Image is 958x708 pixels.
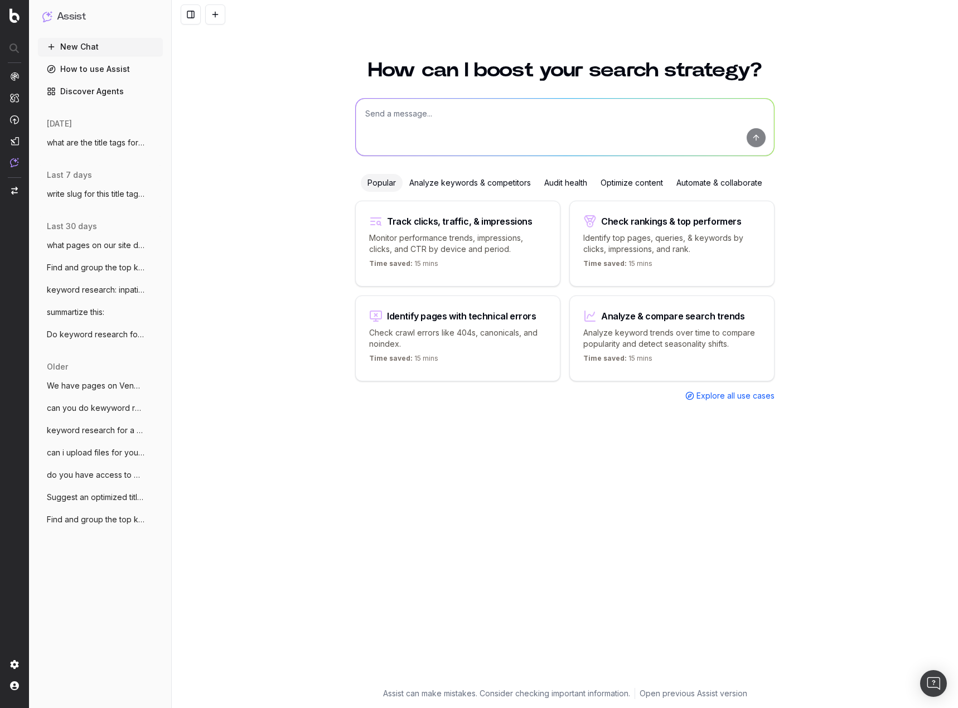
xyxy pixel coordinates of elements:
span: We have pages on Venmo and CashApp refer [47,380,145,391]
button: can you do kewyword research for this pa [38,399,163,417]
div: Optimize content [594,174,670,192]
div: Popular [361,174,403,192]
button: Do keyword research for a lawsuit invest [38,326,163,343]
span: write slug for this title tag: Starwood [47,188,145,200]
button: Suggest an optimized title and descripti [38,488,163,506]
button: can i upload files for you to analyze [38,444,163,462]
button: Find and group the top keywords for acco [38,511,163,528]
img: Activation [10,115,19,124]
span: Suggest an optimized title and descripti [47,492,145,503]
p: Monitor performance trends, impressions, clicks, and CTR by device and period. [369,232,546,255]
h1: How can I boost your search strategy? [355,60,775,80]
span: keyword research for a page about a mass [47,425,145,436]
span: Time saved: [583,354,627,362]
div: Automate & collaborate [670,174,769,192]
span: what are the title tags for pages dealin [47,137,145,148]
span: Time saved: [369,354,413,362]
div: Audit health [538,174,594,192]
span: older [47,361,68,372]
span: Time saved: [369,259,413,268]
div: Check rankings & top performers [601,217,742,226]
p: 15 mins [583,259,652,273]
span: Explore all use cases [696,390,775,401]
a: Explore all use cases [685,390,775,401]
a: Discover Agents [38,83,163,100]
p: Analyze keyword trends over time to compare popularity and detect seasonality shifts. [583,327,761,350]
img: Assist [10,158,19,167]
p: Assist can make mistakes. Consider checking important information. [383,688,630,699]
p: 15 mins [369,354,438,367]
span: can you do kewyword research for this pa [47,403,145,414]
button: what pages on our site deal with shift d [38,236,163,254]
button: We have pages on Venmo and CashApp refer [38,377,163,395]
button: summartize this: [38,303,163,321]
span: Find and group the top keywords for acco [47,514,145,525]
span: Find and group the top keywords for sta [47,262,145,273]
button: Find and group the top keywords for sta [38,259,163,277]
p: Check crawl errors like 404s, canonicals, and noindex. [369,327,546,350]
span: last 30 days [47,221,97,232]
img: Analytics [10,72,19,81]
p: 15 mins [583,354,652,367]
span: Time saved: [583,259,627,268]
a: How to use Assist [38,60,163,78]
img: My account [10,681,19,690]
div: Analyze & compare search trends [601,312,745,321]
h1: Assist [57,9,86,25]
span: do you have access to my SEM Rush data [47,469,145,481]
p: Identify top pages, queries, & keywords by clicks, impressions, and rank. [583,232,761,255]
span: can i upload files for you to analyze [47,447,145,458]
img: Studio [10,137,19,146]
img: Assist [42,11,52,22]
img: Setting [10,660,19,669]
button: write slug for this title tag: Starwood [38,185,163,203]
button: New Chat [38,38,163,56]
span: Do keyword research for a lawsuit invest [47,329,145,340]
button: what are the title tags for pages dealin [38,134,163,152]
span: last 7 days [47,169,92,181]
p: 15 mins [369,259,438,273]
img: Botify logo [9,8,20,23]
div: Open Intercom Messenger [920,670,947,697]
div: Track clicks, traffic, & impressions [387,217,533,226]
span: summartize this: [47,307,104,318]
button: keyword research for a page about a mass [38,421,163,439]
button: Assist [42,9,158,25]
span: keyword research: inpatient rehab [47,284,145,295]
span: what pages on our site deal with shift d [47,240,145,251]
a: Open previous Assist version [640,688,747,699]
button: do you have access to my SEM Rush data [38,466,163,484]
span: [DATE] [47,118,72,129]
button: keyword research: inpatient rehab [38,281,163,299]
div: Identify pages with technical errors [387,312,536,321]
img: Intelligence [10,93,19,103]
img: Switch project [11,187,18,195]
div: Analyze keywords & competitors [403,174,538,192]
